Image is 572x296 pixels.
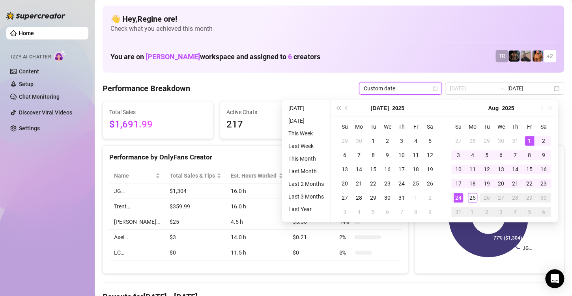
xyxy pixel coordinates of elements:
li: [DATE] [285,116,327,126]
td: 2025-08-08 [522,148,536,162]
div: 20 [496,179,506,188]
span: to [498,85,504,92]
td: 2025-07-30 [494,134,508,148]
div: 2 [539,136,548,146]
li: Last 2 Months [285,179,327,189]
td: 2025-08-19 [480,176,494,191]
div: 10 [397,150,406,160]
div: 4 [510,207,520,217]
div: 5 [425,136,435,146]
span: calendar [433,86,437,91]
div: 26 [482,193,492,202]
td: 2025-09-06 [536,205,551,219]
td: 2025-07-20 [338,176,352,191]
div: 7 [354,150,364,160]
th: Mo [352,120,366,134]
td: 2025-07-05 [423,134,437,148]
td: 2025-08-01 [522,134,536,148]
th: Sa [423,120,437,134]
td: 2025-08-09 [423,205,437,219]
div: 31 [510,136,520,146]
td: 2025-08-07 [394,205,409,219]
text: JG… [522,245,531,251]
td: 2025-08-21 [508,176,522,191]
div: 3 [496,207,506,217]
td: 2025-07-18 [409,162,423,176]
td: 2025-08-01 [409,191,423,205]
div: 5 [368,207,378,217]
td: 2025-07-31 [508,134,522,148]
td: 2025-07-19 [423,162,437,176]
div: 23 [383,179,392,188]
li: Last Month [285,167,327,176]
td: [PERSON_NAME]… [109,214,165,230]
td: 2025-08-12 [480,162,494,176]
td: 2025-07-17 [394,162,409,176]
div: 17 [397,165,406,174]
div: 9 [425,207,435,217]
div: 3 [454,150,463,160]
td: 2025-08-16 [536,162,551,176]
input: End date [507,84,552,93]
td: 2025-07-29 [366,191,380,205]
div: 23 [539,179,548,188]
td: 2025-07-15 [366,162,380,176]
td: 2025-08-06 [494,148,508,162]
span: Check what you achieved this month [110,24,556,33]
td: 2025-08-31 [451,205,465,219]
th: Sa [536,120,551,134]
div: 1 [468,207,477,217]
th: We [380,120,394,134]
span: 6 [288,52,292,61]
span: Izzy AI Chatter [11,53,51,61]
td: 2025-08-15 [522,162,536,176]
span: Active Chats [226,108,324,116]
div: 27 [454,136,463,146]
span: 0 % [339,248,352,257]
div: 3 [340,207,350,217]
td: 2025-08-22 [522,176,536,191]
div: 1 [368,136,378,146]
div: 29 [482,136,492,146]
td: 2025-08-06 [380,205,394,219]
div: 27 [496,193,506,202]
button: Last year (Control + left) [334,100,342,116]
div: 30 [383,193,392,202]
div: 17 [454,179,463,188]
div: 8 [411,207,421,217]
img: logo-BBDzfeDw.svg [6,12,65,20]
td: 2025-07-28 [465,134,480,148]
th: Th [394,120,409,134]
div: 30 [539,193,548,202]
td: 2025-09-04 [508,205,522,219]
div: 4 [354,207,364,217]
h4: 👋 Hey, Regine ore ! [110,13,556,24]
td: 2025-07-06 [338,148,352,162]
td: 2025-08-04 [352,205,366,219]
td: 2025-08-02 [536,134,551,148]
div: Est. Hours Worked [231,171,277,180]
td: 2025-07-14 [352,162,366,176]
td: $25 [165,214,226,230]
div: 29 [525,193,534,202]
td: LC… [109,245,165,260]
td: 2025-08-03 [338,205,352,219]
td: 2025-07-13 [338,162,352,176]
td: Trent… [109,199,165,214]
div: 12 [425,150,435,160]
td: 2025-07-30 [380,191,394,205]
div: 9 [383,150,392,160]
div: 29 [340,136,350,146]
div: 11 [411,150,421,160]
div: 3 [397,136,406,146]
td: 2025-08-13 [494,162,508,176]
th: We [494,120,508,134]
td: $359.99 [165,199,226,214]
button: Choose a year [502,100,514,116]
div: 31 [397,193,406,202]
td: 2025-08-18 [465,176,480,191]
div: 7 [510,150,520,160]
td: 2025-07-04 [409,134,423,148]
div: 26 [425,179,435,188]
div: 16 [383,165,392,174]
